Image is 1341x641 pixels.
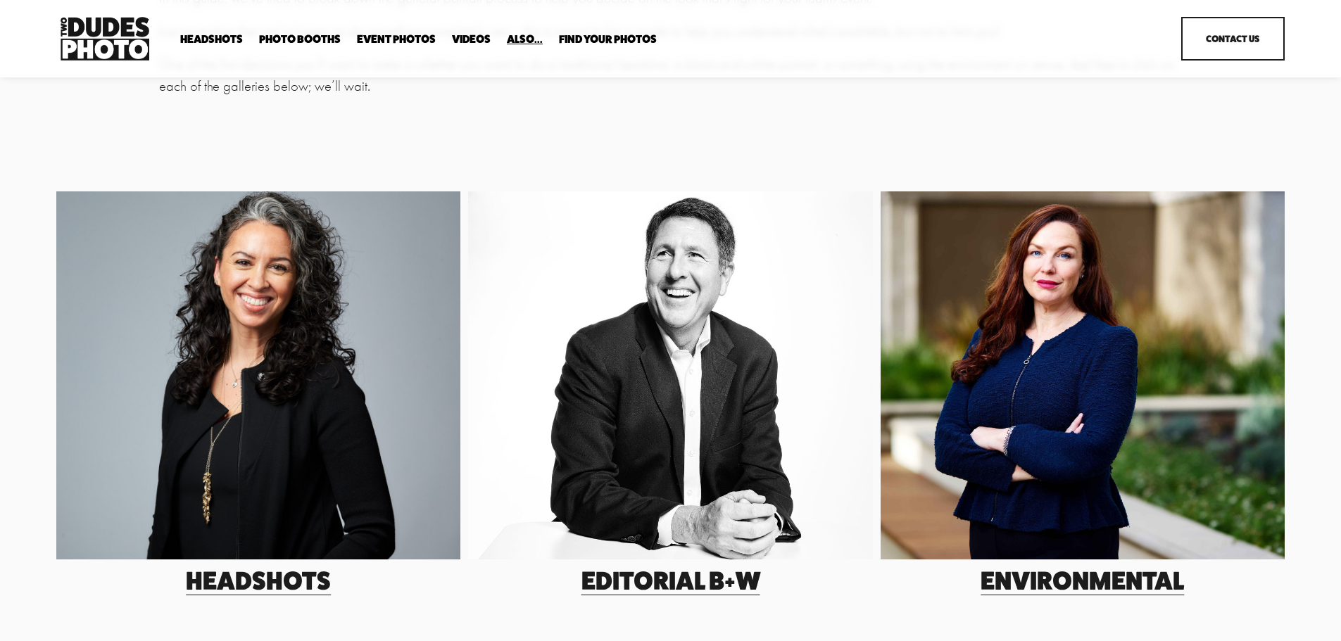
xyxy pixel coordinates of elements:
a: Environmental [981,565,1184,595]
a: folder dropdown [259,33,341,46]
img: Two Dudes Photo | Headshots, Portraits &amp; Photo Booths [56,13,153,64]
a: Headshots [186,565,331,595]
a: Videos [452,33,491,46]
span: Photo Booths [259,34,341,45]
a: EDitorial B+W [581,565,760,595]
span: Find Your Photos [559,34,657,45]
a: folder dropdown [507,33,543,46]
span: Headshots [180,34,243,45]
span: Also... [507,34,543,45]
a: folder dropdown [180,33,243,46]
a: Contact Us [1181,17,1285,61]
a: folder dropdown [559,33,657,46]
a: Event Photos [357,33,436,46]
